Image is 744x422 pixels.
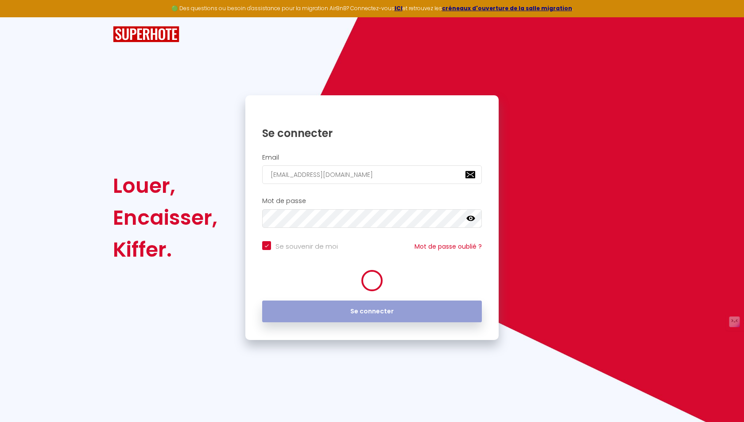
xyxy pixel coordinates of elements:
[262,197,482,205] h2: Mot de passe
[442,4,572,12] a: créneaux d'ouverture de la salle migration
[262,165,482,184] input: Ton Email
[395,4,403,12] a: ICI
[113,202,217,234] div: Encaisser,
[113,26,179,43] img: SuperHote logo
[7,4,34,30] button: Ouvrir le widget de chat LiveChat
[262,154,482,161] h2: Email
[262,126,482,140] h1: Se connecter
[113,234,217,266] div: Kiffer.
[113,170,217,202] div: Louer,
[262,301,482,323] button: Se connecter
[415,242,482,251] a: Mot de passe oublié ?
